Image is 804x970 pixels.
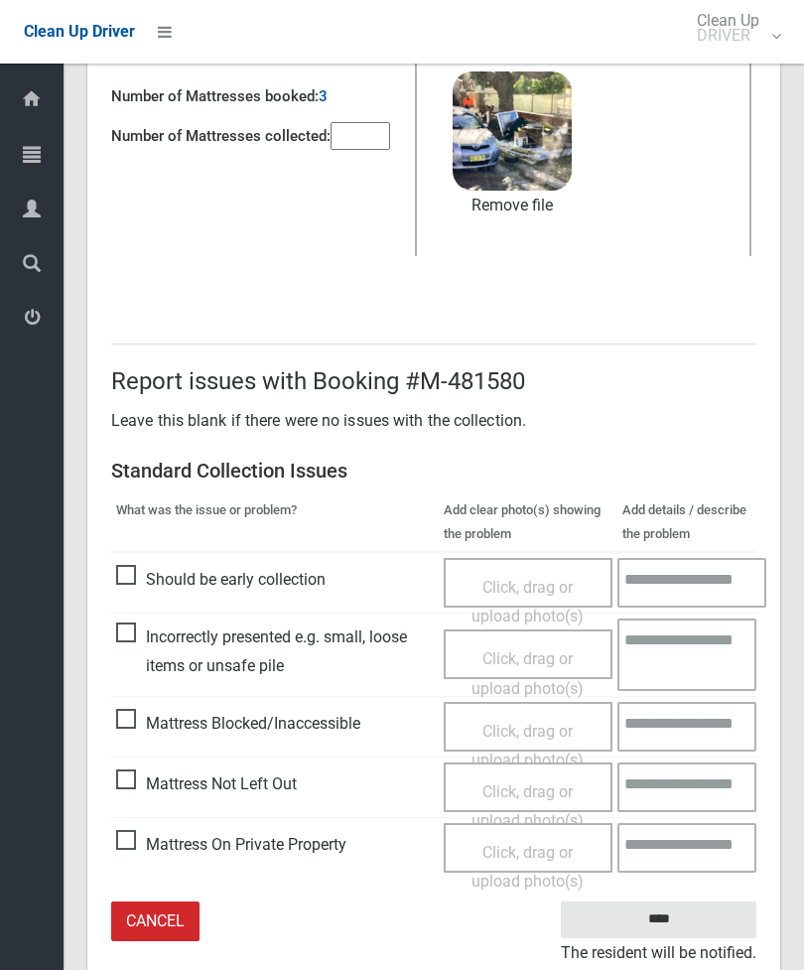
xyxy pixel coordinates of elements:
[116,565,326,595] span: Should be early collection
[24,22,135,41] span: Clean Up Driver
[439,493,618,552] th: Add clear photo(s) showing the problem
[116,709,360,739] span: Mattress Blocked/Inaccessible
[111,901,200,942] a: Cancel
[471,578,584,626] span: Click, drag or upload photo(s)
[471,843,584,892] span: Click, drag or upload photo(s)
[471,722,584,770] span: Click, drag or upload photo(s)
[116,830,346,860] span: Mattress On Private Property
[453,191,572,220] a: Remove file
[116,769,297,799] span: Mattress Not Left Out
[697,28,759,43] small: DRIVER
[319,88,328,105] h4: 3
[471,782,584,831] span: Click, drag or upload photo(s)
[111,460,756,482] h3: Standard Collection Issues
[617,493,756,552] th: Add details / describe the problem
[561,938,756,968] small: The resident will be notified.
[116,623,434,681] span: Incorrectly presented e.g. small, loose items or unsafe pile
[687,13,779,43] span: Clean Up
[471,649,584,698] span: Click, drag or upload photo(s)
[111,88,319,105] h4: Number of Mattresses booked:
[111,493,439,552] th: What was the issue or problem?
[111,128,331,145] h4: Number of Mattresses collected:
[24,17,135,47] a: Clean Up Driver
[111,406,756,436] p: Leave this blank if there were no issues with the collection.
[111,368,756,394] h2: Report issues with Booking #M-481580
